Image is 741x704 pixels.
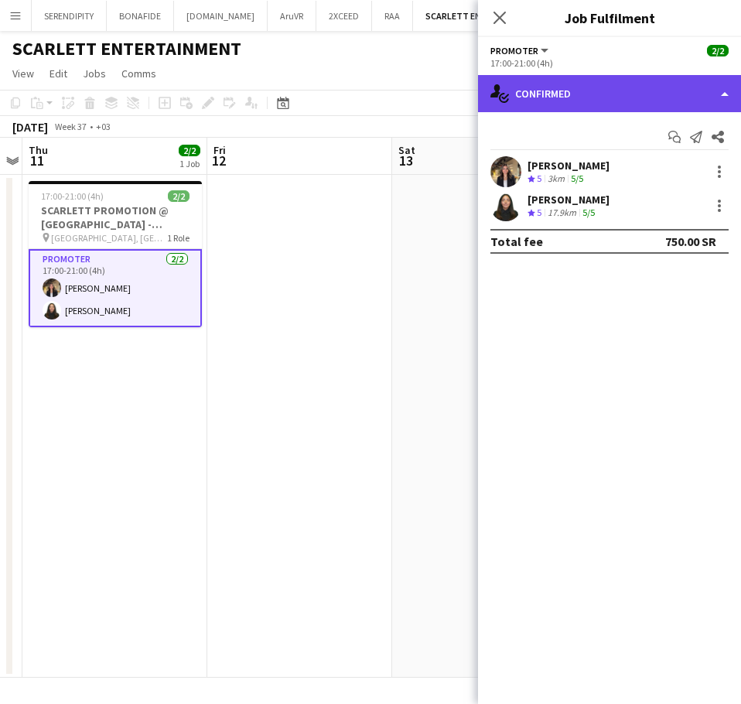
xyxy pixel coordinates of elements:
[6,63,40,84] a: View
[43,63,73,84] a: Edit
[50,67,67,80] span: Edit
[32,1,107,31] button: SERENDIPITY
[174,1,268,31] button: [DOMAIN_NAME]
[707,45,729,56] span: 2/2
[12,37,241,60] h1: SCARLETT ENTERTAINMENT
[665,234,716,249] div: 750.00 SR
[179,145,200,156] span: 2/2
[29,181,202,327] app-job-card: 17:00-21:00 (4h)2/2SCARLETT PROMOTION @ [GEOGRAPHIC_DATA] - [GEOGRAPHIC_DATA] [GEOGRAPHIC_DATA], ...
[51,121,90,132] span: Week 37
[571,173,583,184] app-skills-label: 5/5
[213,143,226,157] span: Fri
[490,45,538,56] span: Promoter
[582,207,595,218] app-skills-label: 5/5
[413,1,555,31] button: SCARLETT ENTERTAINMENT
[121,67,156,80] span: Comms
[167,232,190,244] span: 1 Role
[51,232,167,244] span: [GEOGRAPHIC_DATA], [GEOGRAPHIC_DATA]
[478,75,741,112] div: Confirmed
[77,63,112,84] a: Jobs
[478,8,741,28] h3: Job Fulfilment
[29,143,48,157] span: Thu
[528,193,610,207] div: [PERSON_NAME]
[168,190,190,202] span: 2/2
[545,173,568,186] div: 3km
[537,173,541,184] span: 5
[179,158,200,169] div: 1 Job
[41,190,104,202] span: 17:00-21:00 (4h)
[372,1,413,31] button: RAA
[211,152,226,169] span: 12
[29,203,202,231] h3: SCARLETT PROMOTION @ [GEOGRAPHIC_DATA] - [GEOGRAPHIC_DATA]
[26,152,48,169] span: 11
[490,45,551,56] button: Promoter
[83,67,106,80] span: Jobs
[115,63,162,84] a: Comms
[96,121,111,132] div: +03
[29,249,202,327] app-card-role: Promoter2/217:00-21:00 (4h)[PERSON_NAME][PERSON_NAME]
[545,207,579,220] div: 17.9km
[12,119,48,135] div: [DATE]
[12,67,34,80] span: View
[398,143,415,157] span: Sat
[528,159,610,173] div: [PERSON_NAME]
[316,1,372,31] button: 2XCEED
[268,1,316,31] button: AruVR
[490,234,543,249] div: Total fee
[107,1,174,31] button: BONAFIDE
[537,207,541,218] span: 5
[396,152,415,169] span: 13
[490,57,729,69] div: 17:00-21:00 (4h)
